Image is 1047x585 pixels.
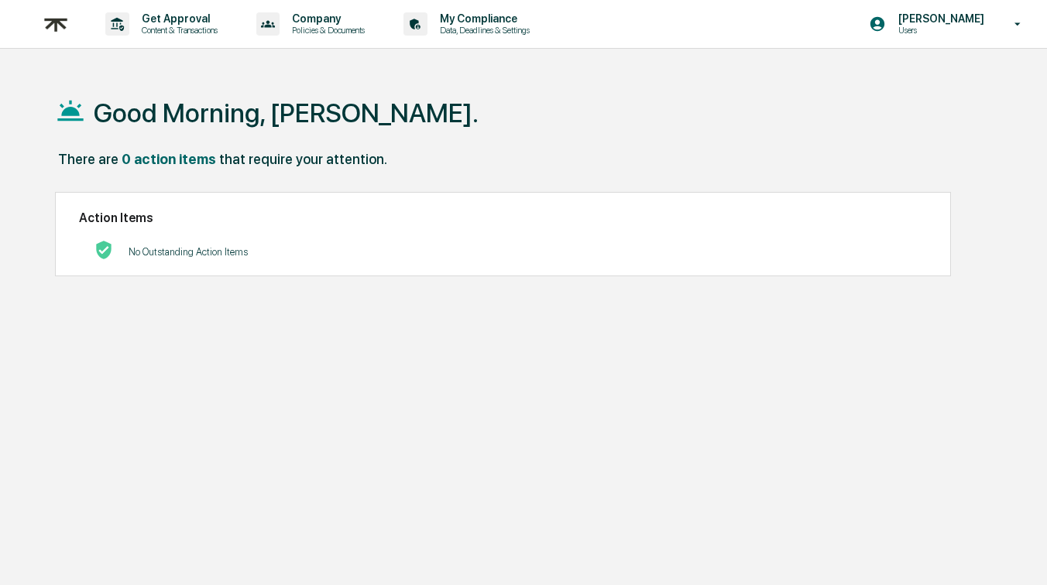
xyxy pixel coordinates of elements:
p: Data, Deadlines & Settings [427,25,537,36]
p: [PERSON_NAME] [886,12,992,25]
p: Company [280,12,372,25]
div: that require your attention. [219,151,387,167]
p: Users [886,25,992,36]
div: 0 action items [122,151,216,167]
p: No Outstanding Action Items [129,246,248,258]
h2: Action Items [79,210,927,225]
div: There are [58,151,118,167]
p: Get Approval [129,12,225,25]
h1: Good Morning, [PERSON_NAME]. [94,97,479,128]
p: Content & Transactions [129,25,225,36]
p: My Compliance [427,12,537,25]
img: No Actions logo [94,241,113,259]
img: logo [37,5,74,43]
p: Policies & Documents [280,25,372,36]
